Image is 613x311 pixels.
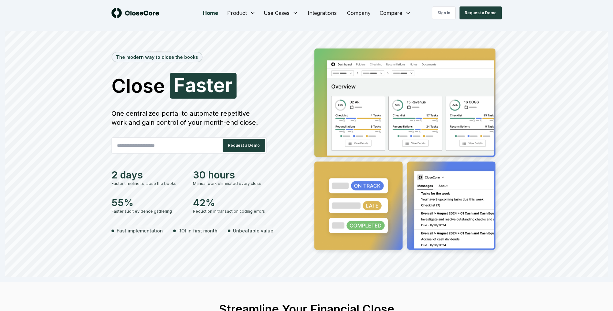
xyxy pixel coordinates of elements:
[206,75,213,95] span: t
[111,169,185,181] div: 2 days
[111,8,159,18] img: logo
[225,75,233,95] span: r
[302,6,342,19] a: Integrations
[376,6,415,19] button: Compare
[223,6,260,19] button: Product
[111,209,185,214] div: Faster audit evidence gathering
[193,197,267,209] div: 42%
[460,6,502,19] button: Request a Demo
[193,181,267,187] div: Manual work eliminated every close
[227,9,247,17] span: Product
[260,6,302,19] button: Use Cases
[174,75,185,95] span: F
[111,181,185,187] div: Faster timeline to close the books
[233,227,273,234] span: Unbeatable value
[111,109,267,127] div: One centralized portal to automate repetitive work and gain control of your month-end close.
[111,76,165,95] span: Close
[309,44,502,257] img: Jumbotron
[193,169,267,181] div: 30 hours
[213,75,225,95] span: e
[193,209,267,214] div: Reduction in transaction coding errors
[111,197,185,209] div: 55%
[380,9,402,17] span: Compare
[223,139,265,152] button: Request a Demo
[196,75,206,95] span: s
[117,227,163,234] span: Fast implementation
[112,52,202,62] div: The modern way to close the books
[264,9,290,17] span: Use Cases
[342,6,376,19] a: Company
[198,6,223,19] a: Home
[185,75,196,95] span: a
[178,227,217,234] span: ROI in first month
[432,6,456,19] a: Sign in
